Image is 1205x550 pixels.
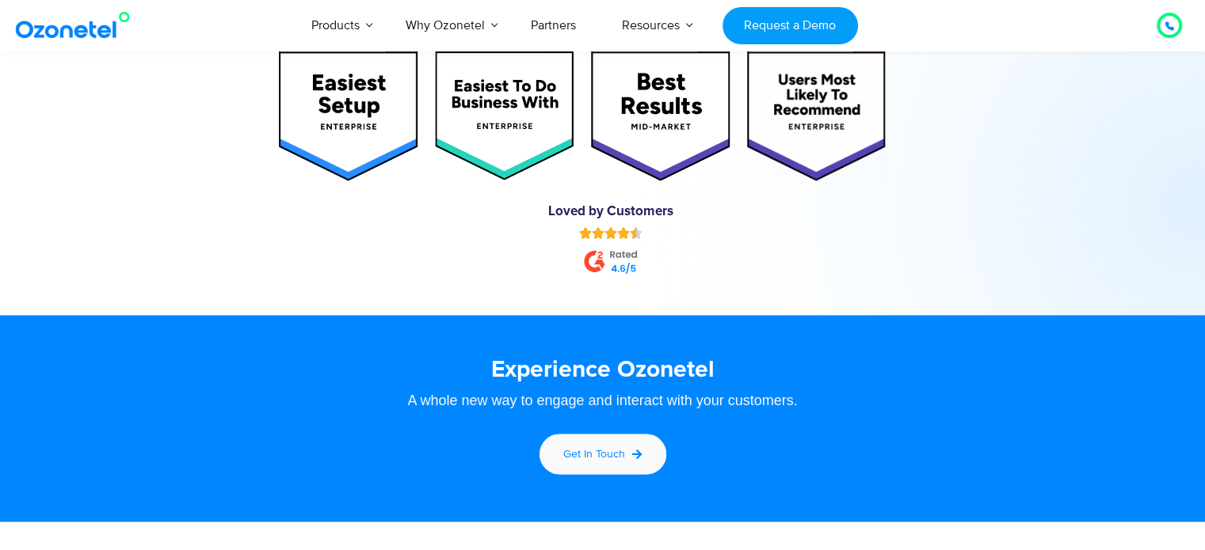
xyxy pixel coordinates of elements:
div: A whole new way to engage and interact with your customers. [124,393,1082,408]
span: Get in touch [563,447,625,461]
div: Rated 4.5 out of 5 [579,226,643,239]
a: Loved by Customers [548,205,673,218]
a: Get in touch [537,431,669,476]
h3: Experience Ozonetel [124,355,1082,385]
a: Request a Demo [723,7,858,44]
